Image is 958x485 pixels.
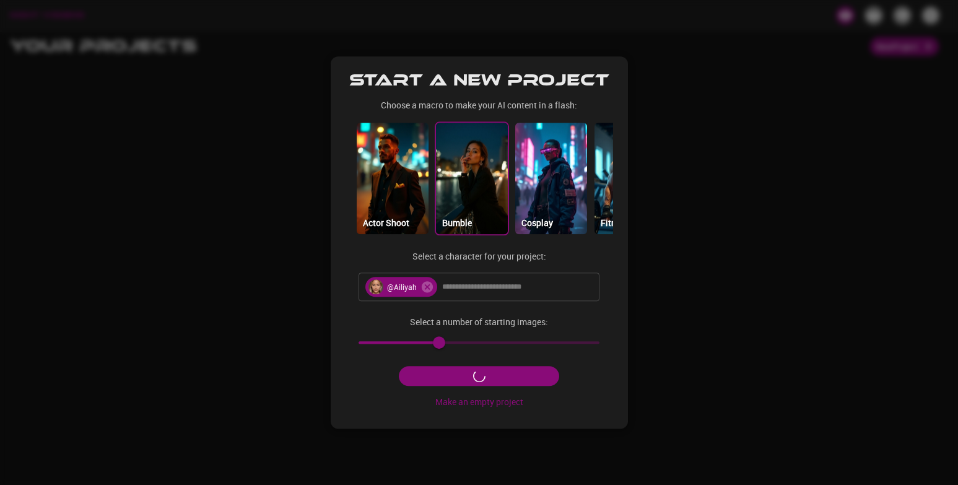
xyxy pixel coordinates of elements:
[521,217,553,230] p: Cosplay
[359,317,599,329] p: Select a number of starting images:
[365,277,437,297] div: Ailiyah@Ailiyah
[368,280,383,295] img: Ailiyah
[515,123,587,235] img: fte-nv-cosplay.jpg
[442,217,472,230] p: Bumble
[349,71,609,90] h1: Start a new project
[381,100,577,112] p: Choose a macro to make your AI content in a flash:
[380,282,424,292] span: @Ailiyah
[412,251,546,263] p: Select a character for your project:
[436,123,508,235] img: fte-nv-bumble.jpg
[363,217,409,230] p: Actor Shoot
[601,217,629,230] p: Fitness
[594,123,666,235] img: fte-nv-fitness.jpg
[357,123,429,235] img: fte-nv-actor.jpg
